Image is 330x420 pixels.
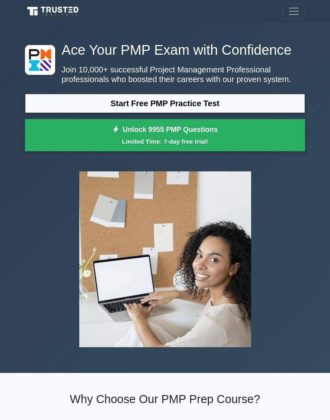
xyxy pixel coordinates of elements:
[35,137,295,146] small: Limited Time: 7-day free trial!
[283,3,305,19] button: Toggle navigation
[25,42,305,58] h1: Ace Your PMP Exam with Confidence
[25,65,305,84] p: Join 10,000+ successful Project Management Professional professionals who boosted their careers w...
[25,119,305,151] a: Unlock 9955 PMP QuestionsLimited Time: 7-day free trial!
[25,94,305,113] a: Start Free PMP Practice Test
[25,392,305,406] h2: Why Choose Our PMP Prep Course?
